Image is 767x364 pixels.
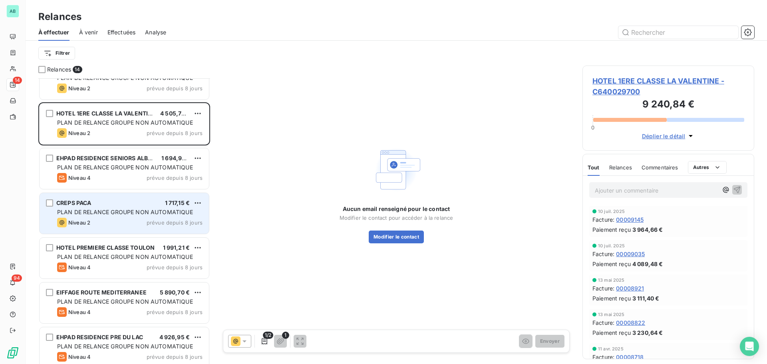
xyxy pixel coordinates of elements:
[632,294,660,302] span: 3 111,40 €
[12,274,22,282] span: 94
[282,332,289,339] span: 1
[147,219,203,226] span: prévue depuis 8 jours
[592,294,631,302] span: Paiement reçu
[56,289,147,296] span: EIFFAGE ROUTE MEDITERRANEE
[68,175,91,181] span: Niveau 4
[535,335,564,348] button: Envoyer
[57,298,193,305] span: PLAN DE RELANCE GROUPE NON AUTOMATIQUE
[616,318,645,327] span: 00008822
[592,76,744,97] span: HOTEL 1ERE CLASSE LA VALENTINE - C640029700
[616,215,644,224] span: 00009145
[371,144,422,195] img: Empty state
[145,28,166,36] span: Analyse
[618,26,738,39] input: Rechercher
[369,231,424,243] button: Modifier le contact
[57,253,193,260] span: PLAN DE RELANCE GROUPE NON AUTOMATIQUE
[642,132,686,140] span: Déplier le détail
[592,284,614,292] span: Facture :
[56,334,143,340] span: EHPAD RESIDENCE PRE DU LAC
[57,119,193,126] span: PLAN DE RELANCE GROUPE NON AUTOMATIQUE
[616,284,644,292] span: 00008921
[57,343,193,350] span: PLAN DE RELANCE GROUPE NON AUTOMATIQUE
[38,10,81,24] h3: Relances
[57,209,193,215] span: PLAN DE RELANCE GROUPE NON AUTOMATIQUE
[56,110,156,117] span: HOTEL 1ERE CLASSE LA VALENTINE
[159,334,190,340] span: 4 926,95 €
[68,309,91,315] span: Niveau 4
[632,260,663,268] span: 4 089,48 €
[68,219,90,226] span: Niveau 2
[598,346,624,351] span: 11 avr. 2025
[592,353,614,361] span: Facture :
[56,155,159,161] span: EHPAD RESIDENCE SENIORS ALBERT
[56,199,91,206] span: CREPS PACA
[147,264,203,271] span: prévue depuis 8 jours
[107,28,136,36] span: Effectuées
[592,225,631,234] span: Paiement reçu
[598,312,625,317] span: 13 mai 2025
[38,28,70,36] span: À effectuer
[68,130,90,136] span: Niveau 2
[13,77,22,84] span: 14
[147,354,203,360] span: prévue depuis 8 jours
[609,164,632,171] span: Relances
[632,328,663,337] span: 3 230,64 €
[68,354,91,360] span: Niveau 4
[47,66,71,74] span: Relances
[147,175,203,181] span: prévue depuis 8 jours
[592,250,614,258] span: Facture :
[263,332,273,339] span: 1/2
[79,28,98,36] span: À venir
[688,161,727,174] button: Autres
[160,289,190,296] span: 5 890,70 €
[340,215,453,221] span: Modifier le contact pour accéder à la relance
[592,97,744,113] h3: 9 240,84 €
[642,164,678,171] span: Commentaires
[592,318,614,327] span: Facture :
[147,309,203,315] span: prévue depuis 8 jours
[73,66,82,73] span: 14
[6,346,19,359] img: Logo LeanPay
[632,225,663,234] span: 3 964,66 €
[343,205,450,213] span: Aucun email renseigné pour le contact
[616,250,645,258] span: 00009035
[740,337,759,356] div: Open Intercom Messenger
[598,209,625,214] span: 10 juil. 2025
[6,78,19,91] a: 14
[38,47,75,60] button: Filtrer
[68,264,91,271] span: Niveau 4
[640,131,697,141] button: Déplier le détail
[147,85,203,91] span: prévue depuis 8 jours
[68,85,90,91] span: Niveau 2
[591,124,594,131] span: 0
[588,164,600,171] span: Tout
[160,110,191,117] span: 4 505,75 €
[165,199,190,206] span: 1 717,15 €
[161,155,191,161] span: 1 694,93 €
[592,260,631,268] span: Paiement reçu
[598,243,625,248] span: 10 juil. 2025
[56,244,155,251] span: HOTEL PREMIERE CLASSE TOULON
[57,164,193,171] span: PLAN DE RELANCE GROUPE NON AUTOMATIQUE
[592,328,631,337] span: Paiement reçu
[592,215,614,224] span: Facture :
[38,78,210,364] div: grid
[6,5,19,18] div: AB
[163,244,190,251] span: 1 991,21 €
[598,278,625,282] span: 13 mai 2025
[147,130,203,136] span: prévue depuis 8 jours
[616,353,644,361] span: 00008718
